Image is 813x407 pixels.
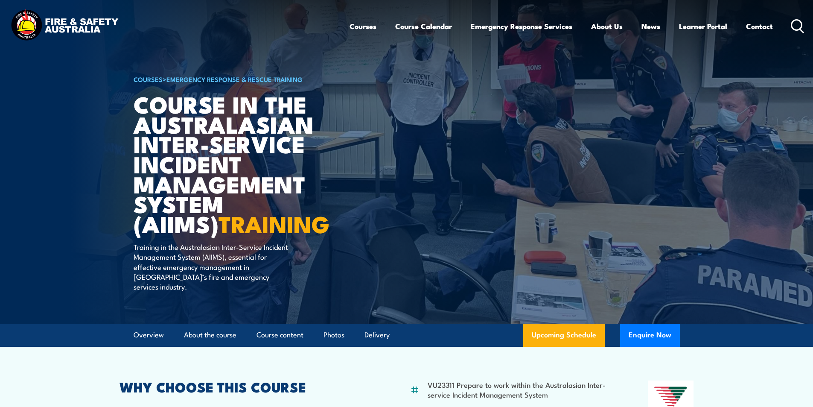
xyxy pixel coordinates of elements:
[350,15,376,38] a: Courses
[134,74,344,84] h6: >
[134,94,344,234] h1: Course in the Australasian Inter-service Incident Management System (AIIMS)
[134,242,289,292] p: Training in the Australasian Inter-Service Incident Management System (AIIMS), essential for effe...
[746,15,773,38] a: Contact
[471,15,572,38] a: Emergency Response Services
[184,324,236,346] a: About the course
[620,324,680,347] button: Enquire Now
[679,15,727,38] a: Learner Portal
[256,324,303,346] a: Course content
[323,324,344,346] a: Photos
[364,324,390,346] a: Delivery
[641,15,660,38] a: News
[134,324,164,346] a: Overview
[134,74,163,84] a: COURSES
[166,74,303,84] a: Emergency Response & Rescue Training
[219,205,329,241] strong: TRAINING
[395,15,452,38] a: Course Calendar
[428,380,606,400] li: VU23311 Prepare to work within the Australasian Inter-service Incident Management System
[119,381,369,392] h2: WHY CHOOSE THIS COURSE
[591,15,623,38] a: About Us
[523,324,605,347] a: Upcoming Schedule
